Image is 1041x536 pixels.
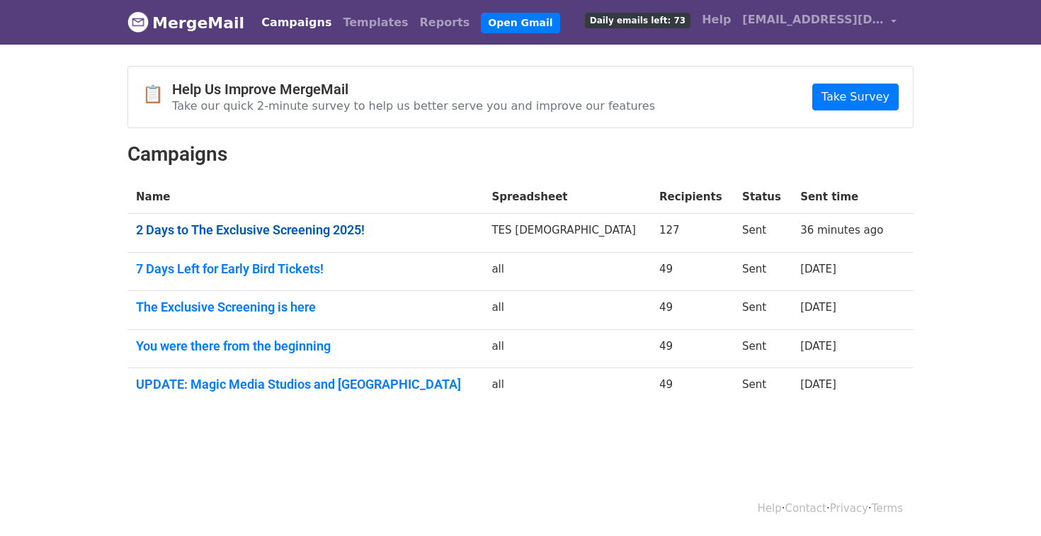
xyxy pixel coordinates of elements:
a: [EMAIL_ADDRESS][DOMAIN_NAME] [736,6,902,39]
a: Reports [414,8,476,37]
a: Privacy [830,502,868,515]
a: [DATE] [800,301,836,314]
iframe: Chat Widget [970,468,1041,536]
a: Help [758,502,782,515]
h4: Help Us Improve MergeMail [172,81,655,98]
td: Sent [734,329,792,368]
a: Terms [872,502,903,515]
th: Recipients [651,181,734,214]
a: MergeMail [127,8,244,38]
a: You were there from the beginning [136,338,474,354]
a: [DATE] [800,263,836,275]
td: Sent [734,214,792,253]
th: Spreadsheet [483,181,651,214]
a: 7 Days Left for Early Bird Tickets! [136,261,474,277]
td: 127 [651,214,734,253]
td: 49 [651,329,734,368]
a: Take Survey [812,84,899,110]
a: UPDATE: Magic Media Studios and [GEOGRAPHIC_DATA] [136,377,474,392]
td: Sent [734,252,792,291]
p: Take our quick 2-minute survey to help us better serve you and improve our features [172,98,655,113]
td: TES [DEMOGRAPHIC_DATA] [483,214,651,253]
h2: Campaigns [127,142,914,166]
td: all [483,252,651,291]
th: Sent time [792,181,896,214]
a: Help [696,6,736,34]
th: Status [734,181,792,214]
td: all [483,329,651,368]
span: Daily emails left: 73 [585,13,690,28]
td: 49 [651,252,734,291]
th: Name [127,181,483,214]
a: Open Gmail [481,13,559,33]
a: Contact [785,502,826,515]
td: Sent [734,291,792,330]
a: Campaigns [256,8,337,37]
a: [DATE] [800,340,836,353]
a: 36 minutes ago [800,224,883,236]
td: all [483,291,651,330]
span: [EMAIL_ADDRESS][DOMAIN_NAME] [742,11,884,28]
td: Sent [734,368,792,406]
span: 📋 [142,84,172,105]
a: Templates [337,8,414,37]
img: MergeMail logo [127,11,149,33]
td: 49 [651,291,734,330]
a: 2 Days to The Exclusive Screening 2025! [136,222,474,238]
td: 49 [651,368,734,406]
a: [DATE] [800,378,836,391]
a: Daily emails left: 73 [579,6,696,34]
td: all [483,368,651,406]
a: The Exclusive Screening is here [136,300,474,315]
